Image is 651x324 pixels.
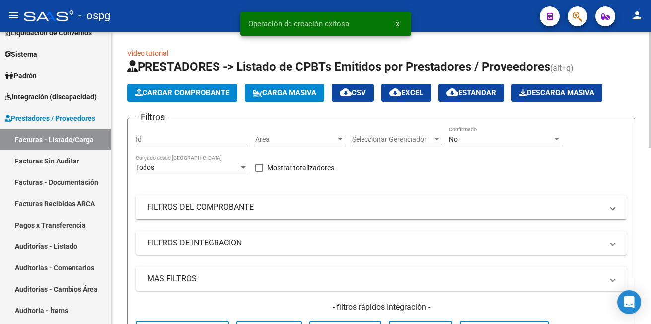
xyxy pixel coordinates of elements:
mat-expansion-panel-header: MAS FILTROS [136,267,627,291]
span: Carga Masiva [253,88,316,97]
h4: - filtros rápidos Integración - [136,302,627,313]
mat-icon: menu [8,9,20,21]
button: x [388,15,407,33]
span: CSV [340,88,366,97]
app-download-masive: Descarga masiva de comprobantes (adjuntos) [511,84,602,102]
mat-panel-title: MAS FILTROS [147,273,603,284]
mat-icon: cloud_download [340,86,352,98]
span: Area [255,135,336,144]
button: Cargar Comprobante [127,84,237,102]
button: Carga Masiva [245,84,324,102]
span: Liquidación de Convenios [5,27,92,38]
h3: Filtros [136,110,170,124]
button: EXCEL [381,84,431,102]
span: Descarga Masiva [519,88,594,97]
span: Padrón [5,70,37,81]
span: Todos [136,163,154,171]
span: Sistema [5,49,37,60]
mat-panel-title: FILTROS DEL COMPROBANTE [147,202,603,213]
mat-panel-title: FILTROS DE INTEGRACION [147,238,603,248]
a: Video tutorial [127,49,168,57]
span: EXCEL [389,88,423,97]
span: (alt+q) [550,63,574,73]
span: Operación de creación exitosa [248,19,349,29]
span: - ospg [78,5,110,27]
div: Open Intercom Messenger [617,290,641,314]
button: Estandar [438,84,504,102]
button: Descarga Masiva [511,84,602,102]
span: Prestadores / Proveedores [5,113,95,124]
span: x [396,19,399,28]
span: Integración (discapacidad) [5,91,97,102]
mat-icon: cloud_download [389,86,401,98]
mat-expansion-panel-header: FILTROS DEL COMPROBANTE [136,195,627,219]
span: PRESTADORES -> Listado de CPBTs Emitidos por Prestadores / Proveedores [127,60,550,74]
span: Cargar Comprobante [135,88,229,97]
mat-icon: person [631,9,643,21]
span: No [449,135,458,143]
button: CSV [332,84,374,102]
span: Estandar [446,88,496,97]
span: Mostrar totalizadores [267,162,334,174]
mat-icon: cloud_download [446,86,458,98]
span: Seleccionar Gerenciador [352,135,433,144]
mat-expansion-panel-header: FILTROS DE INTEGRACION [136,231,627,255]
